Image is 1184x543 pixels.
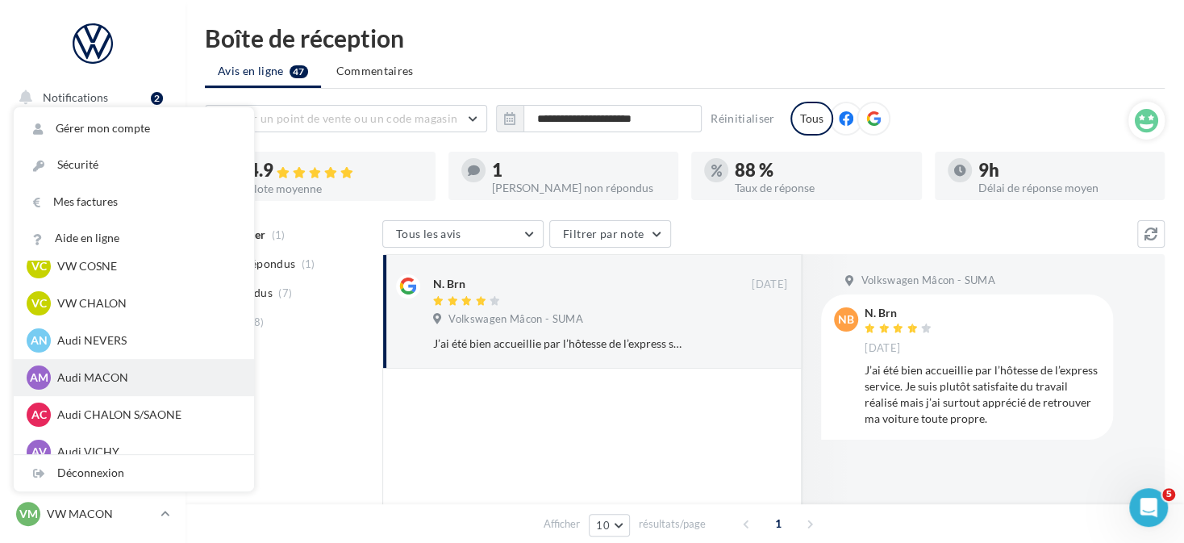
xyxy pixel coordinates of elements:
span: AC [31,407,47,423]
div: Déconnexion [14,455,254,491]
button: Tous les avis [382,220,544,248]
div: J’ai été bien accueillie par l’hôtesse de l’express service. Je suis plutôt satisfaite du travail... [865,362,1100,427]
a: PLV et print personnalisable [10,403,176,450]
span: (7) [278,286,292,299]
span: [DATE] [865,341,900,356]
p: VW COSNE [57,258,235,274]
div: J’ai été bien accueillie par l’hôtesse de l’express service. Je suis plutôt satisfaite du travail... [433,336,682,352]
p: Audi VICHY [57,444,235,460]
button: Réinitialiser [704,109,782,128]
button: 10 [589,514,630,537]
span: AN [31,332,48,349]
div: Taux de réponse [735,182,909,194]
span: Non répondus [220,256,295,272]
div: 88 % [735,161,909,179]
p: Audi NEVERS [57,332,235,349]
span: 5 [1162,488,1175,501]
span: Volkswagen Mâcon - SUMA [861,274,994,288]
a: Contacts [10,282,176,316]
div: 2 [151,92,163,105]
div: 1 [492,161,666,179]
a: Médiathèque [10,323,176,357]
div: N. Brn [865,307,936,319]
span: Notifications [43,90,108,104]
p: Audi CHALON S/SAONE [57,407,235,423]
a: Boîte de réception47 [10,161,176,195]
a: Gérer mon compte [14,111,254,147]
a: VM VW MACON [13,499,173,529]
a: Mes factures [14,184,254,220]
span: Tous les avis [396,227,461,240]
span: 1 [765,511,791,537]
iframe: Intercom live chat [1129,488,1168,527]
a: Sécurité [14,147,254,183]
span: [DATE] [752,278,787,292]
button: Filtrer par note [549,220,671,248]
div: Tous [790,102,833,136]
span: VC [31,258,47,274]
button: Choisir un point de vente ou un code magasin [205,105,487,132]
span: VM [19,506,38,522]
div: N. Brn [433,276,465,292]
a: Calendrier [10,363,176,397]
div: Note moyenne [248,183,423,194]
span: Afficher [544,516,580,532]
p: VW CHALON [57,295,235,311]
p: Audi MACON [57,370,235,386]
div: 4.9 [248,161,423,180]
a: Opérations [10,121,176,155]
span: Choisir un point de vente ou un code magasin [219,111,457,125]
span: Volkswagen Mâcon - SUMA [448,312,582,327]
button: Notifications 2 [10,81,169,115]
span: 10 [596,519,610,532]
p: VW MACON [47,506,154,522]
span: AV [31,444,47,460]
a: Visibilité en ligne [10,203,176,236]
div: Boîte de réception [205,26,1165,50]
div: 9h [978,161,1153,179]
a: Campagnes [10,243,176,277]
span: AM [30,370,48,386]
span: NB [838,311,854,328]
span: (8) [251,315,265,328]
span: (1) [302,257,315,270]
span: résultats/page [639,516,706,532]
a: Aide en ligne [14,220,254,257]
div: [PERSON_NAME] non répondus [492,182,666,194]
div: Délai de réponse moyen [978,182,1153,194]
span: Commentaires [336,63,414,79]
span: VC [31,295,47,311]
